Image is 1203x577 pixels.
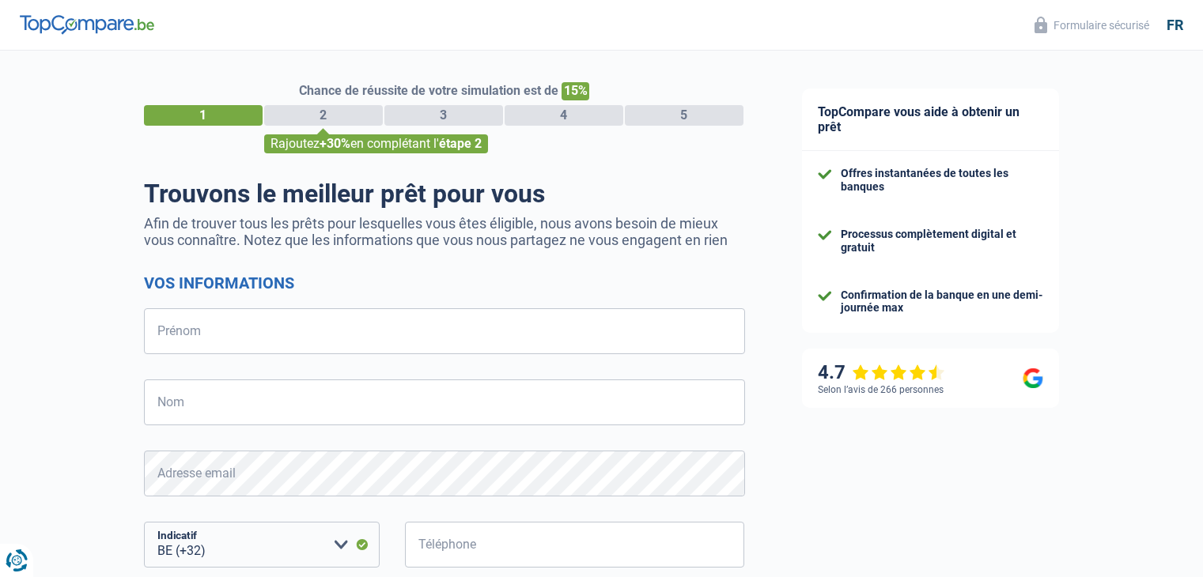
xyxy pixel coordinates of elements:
span: étape 2 [439,136,482,151]
div: 2 [264,105,383,126]
div: 4.7 [818,361,945,384]
div: Processus complètement digital et gratuit [841,228,1043,255]
span: 15% [562,82,589,100]
span: +30% [320,136,350,151]
div: TopCompare vous aide à obtenir un prêt [802,89,1059,151]
div: Rajoutez en complétant l' [264,134,488,153]
div: Selon l’avis de 266 personnes [818,384,944,395]
div: 1 [144,105,263,126]
div: fr [1167,17,1183,34]
span: Chance de réussite de votre simulation est de [299,83,558,98]
input: 401020304 [405,522,745,568]
div: 5 [625,105,743,126]
p: Afin de trouver tous les prêts pour lesquelles vous êtes éligible, nous avons besoin de mieux vou... [144,215,745,248]
button: Formulaire sécurisé [1025,12,1159,38]
div: Offres instantanées de toutes les banques [841,167,1043,194]
div: 4 [505,105,623,126]
h1: Trouvons le meilleur prêt pour vous [144,179,745,209]
div: Confirmation de la banque en une demi-journée max [841,288,1043,315]
h2: Vos informations [144,273,745,292]
img: TopCompare Logo [20,15,154,34]
div: 3 [384,105,503,126]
